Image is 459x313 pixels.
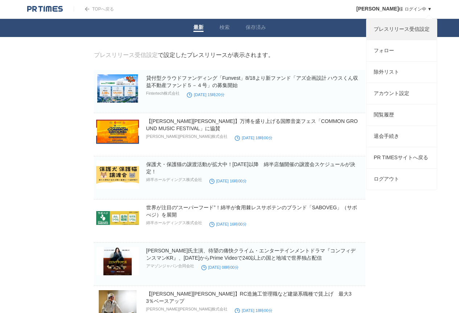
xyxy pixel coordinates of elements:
a: 貸付型クラウドファンディング「Funvest」8/18より新ファンド「アズ企画設計 ハウスくん収益不動産ファンド５－４号」の募集開始 [146,75,358,88]
time: [DATE] 18時00分 [235,308,272,313]
img: 【大和財託】万博を盛り上げる国際音楽フェス「COMMON GROUND MUSIC FESTIVAL」に協賛 [96,118,139,146]
span: [PERSON_NAME] [356,6,399,12]
a: 【[PERSON_NAME][PERSON_NAME]】万博を盛り上げる国際音楽フェス「COMMON GROUND MUSIC FESTIVAL」に協賛 [146,118,358,131]
div: で設定したプレスリリースが表示されます。 [94,52,274,59]
img: 保護犬・保護猫の譲渡活動が拡大中！2025年８月以降 綿半店舗開催の譲渡会スケジュールが決定！ [96,161,139,189]
a: アカウント設定 [366,83,437,104]
time: [DATE] 16時00分 [209,222,247,226]
p: アマゾンジャパン合同会社 [146,263,194,269]
a: [PERSON_NAME]様 ログイン中 ▼ [356,7,432,12]
a: 保存済み [246,24,266,32]
time: [DATE] 08時00分 [201,265,239,269]
time: [DATE] 16時00分 [209,179,247,183]
a: PR TIMESサイトへ戻る [366,147,437,168]
a: TOPへ戻る [74,7,114,12]
a: [PERSON_NAME]氏主演、待望の痛快クライム・エンターテインメントドラマ『コンフィデンスマンKR』、[DATE]からPrime Videoで240以上の国と地域で世界独占配信 [146,248,356,261]
p: [PERSON_NAME][PERSON_NAME]株式会社 [146,306,228,312]
p: Fintertech株式会社 [146,91,180,96]
a: プレスリリース受信設定 [366,19,437,40]
a: 除外リスト [366,62,437,83]
img: パク・ミニョン氏主演、待望の痛快クライム・エンターテインメントドラマ『コンフィデンスマンKR』、9月6日（土）からPrime Videoで240以上の国と地域で世界独占配信 [96,247,139,275]
a: 最新 [193,24,204,32]
img: logo.png [27,5,63,13]
img: arrow.png [85,7,89,11]
time: [DATE] 18時00分 [235,136,272,140]
a: ログアウト [366,169,437,190]
a: 【[PERSON_NAME][PERSON_NAME]】RC造施工管理職など建築系職種で賃上げ 最大33％ベースアップ [146,291,352,304]
a: 閲覧履歴 [366,104,437,125]
img: 世界が注目の“スーパーフード”！綿半が食用棘レスサボテンのブランド「SABOVEG」（サボべジ）を展開 [96,204,139,232]
img: 貸付型クラウドファンディング「Funvest」8/18より新ファンド「アズ企画設計 ハウスくん収益不動産ファンド５－４号」の募集開始 [96,74,139,103]
time: [DATE] 15時20分 [187,92,224,97]
a: プレスリリース受信設定 [94,52,158,58]
a: 保護犬・保護猫の譲渡活動が拡大中！[DATE]以降 綿半店舗開催の譲渡会スケジュールが決定！ [146,161,355,174]
p: 綿半ホールディングス株式会社 [146,177,202,182]
a: 退会手続き [366,126,437,147]
p: 綿半ホールディングス株式会社 [146,220,202,226]
a: フォロー [366,40,437,61]
p: [PERSON_NAME][PERSON_NAME]株式会社 [146,134,228,139]
a: 検索 [220,24,230,32]
a: 世界が注目の“スーパーフード”！綿半が食用棘レスサボテンのブランド「SABOVEG」（サボべジ）を展開 [146,205,357,218]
